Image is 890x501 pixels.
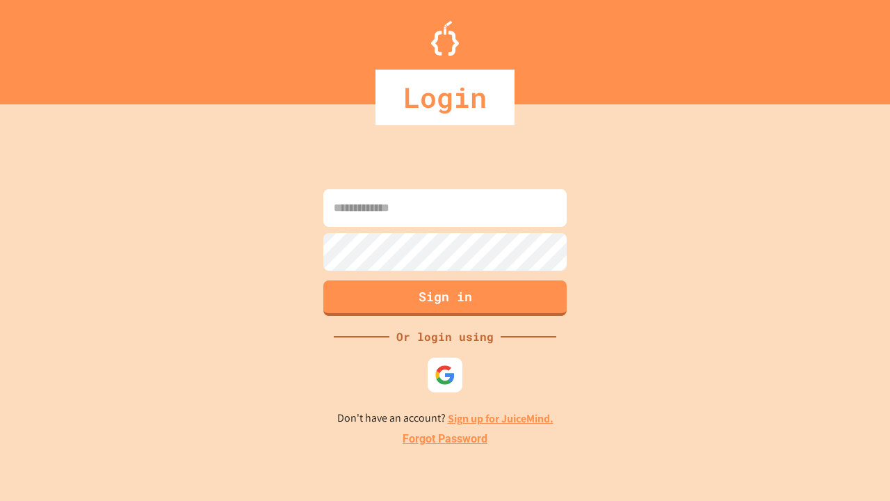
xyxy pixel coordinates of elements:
[832,445,876,487] iframe: chat widget
[775,385,876,444] iframe: chat widget
[403,431,487,447] a: Forgot Password
[435,365,455,385] img: google-icon.svg
[431,21,459,56] img: Logo.svg
[389,328,501,345] div: Or login using
[323,280,567,316] button: Sign in
[337,410,553,427] p: Don't have an account?
[448,411,553,426] a: Sign up for JuiceMind.
[375,70,515,125] div: Login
